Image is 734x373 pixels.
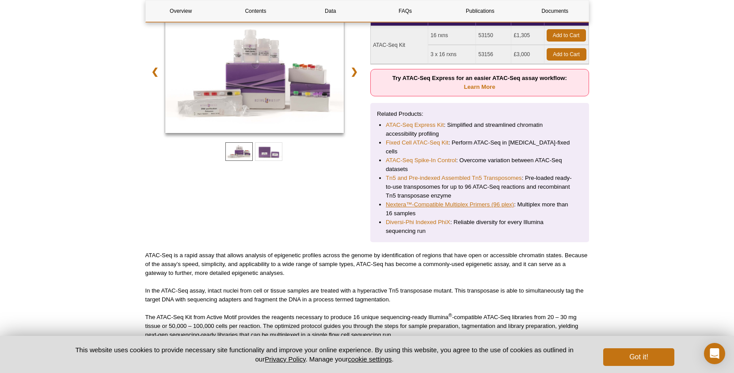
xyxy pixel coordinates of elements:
td: 53150 [476,26,511,45]
a: Fixed Cell ATAC-Seq Kit [386,138,449,147]
li: : Perform ATAC-Seq in [MEDICAL_DATA]-fixed cells [386,138,574,156]
button: Got it! [603,348,674,366]
sup: ® [449,312,452,318]
li: : Simplified and streamlined chromatin accessibility profiling [386,121,574,138]
strong: Try ATAC-Seq Express for an easier ATAC-Seq assay workflow: [392,75,567,90]
a: Privacy Policy [265,355,305,363]
td: 53156 [476,45,511,64]
img: ATAC-Seq Kit [165,14,344,133]
li: : Pre-loaded ready-to-use transposomes for up to 96 ATAC-Seq reactions and recombinant Tn5 transp... [386,174,574,200]
a: Nextera™-Compatible Multiplex Primers (96 plex) [386,200,514,209]
a: Add to Cart [547,48,586,61]
li: : Overcome variation between ATAC-Seq datasets [386,156,574,174]
a: ❯ [345,61,364,82]
td: 3 x 16 rxns [428,45,476,64]
td: £1,305 [511,26,544,45]
a: Diversi-Phi Indexed PhiX [386,218,450,227]
a: Documents [520,0,590,22]
a: Add to Cart [547,29,586,42]
a: Tn5 and Pre-indexed Assembled Tn5 Transposomes [386,174,522,183]
a: Learn More [464,84,495,90]
a: Data [295,0,365,22]
p: This website uses cookies to provide necessary site functionality and improve your online experie... [60,345,589,364]
button: cookie settings [348,355,392,363]
td: £3,000 [511,45,544,64]
li: : Reliable diversity for every Illumina sequencing run [386,218,574,236]
p: The ATAC-Seq Kit from Active Motif provides the reagents necessary to produce 16 unique sequencin... [145,313,589,339]
p: ATAC-Seq is a rapid assay that allows analysis of epigenetic profiles across the genome by identi... [145,251,589,278]
td: ATAC-Seq Kit [371,26,428,64]
a: ATAC-Seq Spike-In Control [386,156,456,165]
a: ATAC-Seq Express Kit [386,121,444,129]
a: ATAC-Seq Kit [165,14,344,136]
li: : Multiplex more than 16 samples [386,200,574,218]
div: Open Intercom Messenger [704,343,725,364]
p: In the ATAC-Seq assay, intact nuclei from cell or tissue samples are treated with a hyperactive T... [145,286,589,304]
p: Related Products: [377,110,582,118]
a: Contents [221,0,291,22]
a: FAQs [370,0,440,22]
a: ❮ [145,61,164,82]
a: Publications [445,0,515,22]
a: Overview [146,0,216,22]
td: 16 rxns [428,26,476,45]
